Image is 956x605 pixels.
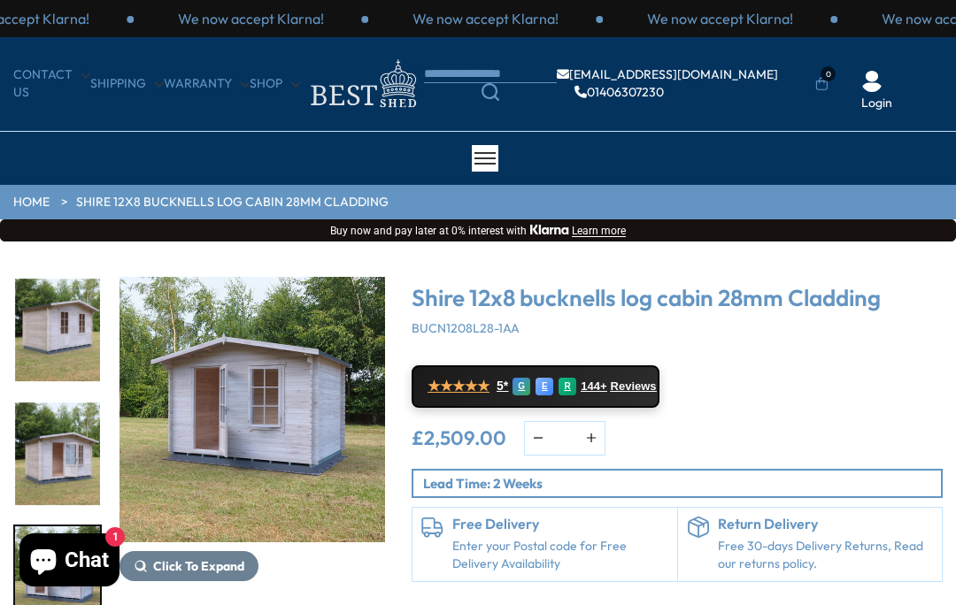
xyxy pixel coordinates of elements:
a: Shipping [90,75,164,93]
div: 3 / 3 [603,9,837,28]
h6: Free Delivery [452,517,668,532]
p: We now accept Klarna! [178,9,324,28]
div: G [513,378,530,395]
a: CONTACT US [13,66,90,101]
button: Click To Expand [119,551,258,581]
div: 2 / 3 [368,9,603,28]
p: Free 30-days Delivery Returns, Read our returns policy. [718,538,934,572]
inbox-online-store-chat: Shopify online store chat [14,533,125,591]
span: 0 [821,66,836,81]
a: ★★★★★ 5* G E R 144+ Reviews [412,365,659,408]
p: We now accept Klarna! [647,9,793,28]
span: Click To Expand [153,558,244,574]
h3: Shire 12x8 bucknells log cabin 28mm Cladding [412,286,943,311]
div: E [536,378,553,395]
img: logo [300,55,424,112]
a: Shire 12x8 bucknells log cabin 28mm Cladding [76,194,389,211]
p: Lead Time: 2 Weeks [423,474,941,493]
div: 7 / 9 [13,277,102,383]
div: R [559,378,576,395]
ins: £2,509.00 [412,428,506,448]
span: Reviews [611,379,657,394]
span: ★★★★★ [428,378,490,394]
span: BUCN1208L28-1AA [412,320,520,336]
a: [EMAIL_ADDRESS][DOMAIN_NAME] [557,68,778,80]
a: Enter your Postal code for Free Delivery Availability [452,538,668,572]
a: Search [424,83,557,101]
a: Warranty [164,75,250,93]
a: 01406307230 [574,86,664,98]
div: 8 / 9 [13,401,102,507]
a: Login [861,95,892,112]
p: We now accept Klarna! [412,9,559,28]
img: Shire 12x8 bucknells log cabin 28mm Cladding [119,277,385,542]
div: 1 / 3 [134,9,368,28]
a: Shop [250,75,300,93]
a: HOME [13,194,50,211]
img: Bucknells12x8_0282_200x200.jpg [15,279,100,381]
h6: Return Delivery [718,517,934,532]
span: 144+ [581,379,606,394]
img: User Icon [861,71,883,92]
img: Bucknells12x8_OPEN_0295_200x200.jpg [15,402,100,505]
a: 0 [815,75,829,93]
